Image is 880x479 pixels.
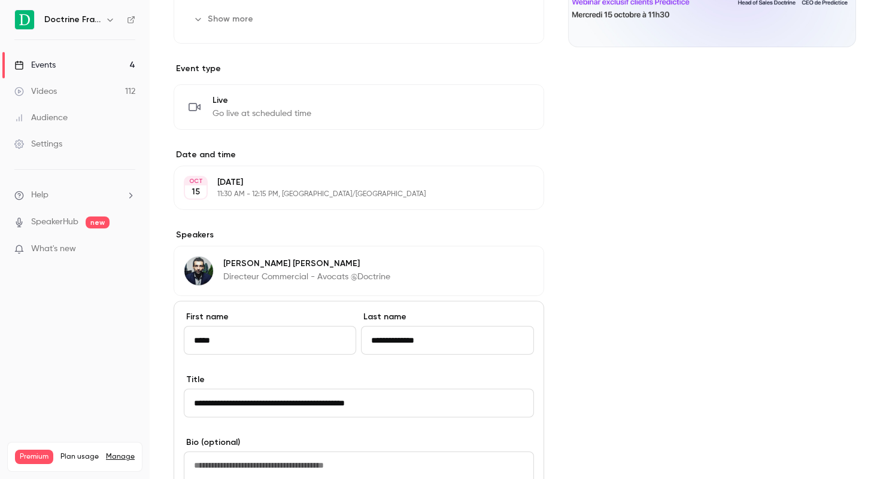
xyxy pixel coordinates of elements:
div: Videos [14,86,57,97]
span: Plan usage [60,452,99,462]
p: [PERSON_NAME] [PERSON_NAME] [223,258,390,270]
p: Directeur Commercial - Avocats @Doctrine [223,271,390,283]
p: 11:30 AM - 12:15 PM, [GEOGRAPHIC_DATA]/[GEOGRAPHIC_DATA] [217,190,481,199]
div: OCT [185,177,207,185]
li: help-dropdown-opener [14,189,135,202]
label: Date and time [174,149,544,161]
label: First name [184,311,356,323]
div: Events [14,59,56,71]
div: Settings [14,138,62,150]
span: new [86,216,110,228]
img: David Hassan [184,257,213,285]
h6: Doctrine France [44,14,101,26]
a: SpeakerHub [31,216,78,228]
span: What's new [31,243,76,255]
iframe: Noticeable Trigger [121,244,135,255]
label: Bio (optional) [184,437,534,449]
label: Last name [361,311,533,323]
a: Manage [106,452,135,462]
div: David Hassan[PERSON_NAME] [PERSON_NAME]Directeur Commercial - Avocats @Doctrine [174,246,544,296]
p: 15 [192,186,200,198]
button: Show more [189,10,260,29]
span: Help [31,189,48,202]
label: Title [184,374,534,386]
img: Doctrine France [15,10,34,29]
p: [DATE] [217,176,481,188]
div: Audience [14,112,68,124]
span: Go live at scheduled time [213,108,311,120]
span: Premium [15,450,53,464]
p: Event type [174,63,544,75]
label: Speakers [174,229,544,241]
span: Live [213,94,311,106]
